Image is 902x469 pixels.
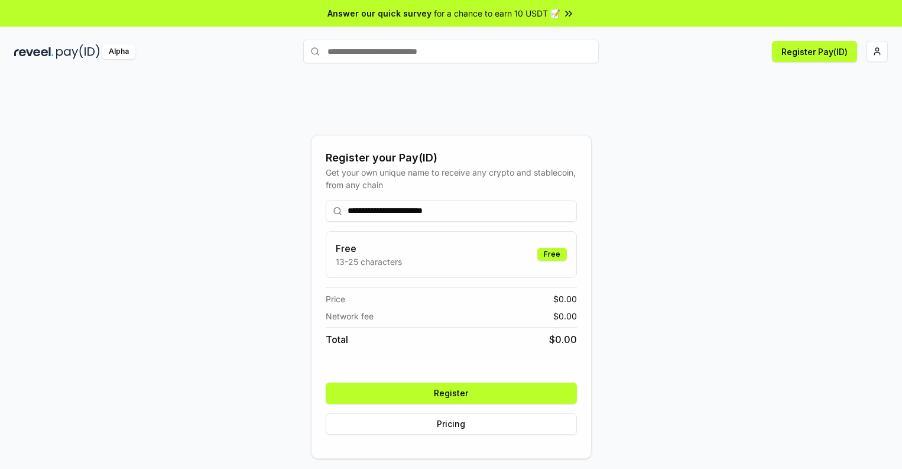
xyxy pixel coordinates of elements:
[326,383,577,404] button: Register
[336,255,402,268] p: 13-25 characters
[326,413,577,435] button: Pricing
[553,310,577,322] span: $ 0.00
[56,44,100,59] img: pay_id
[434,7,560,20] span: for a chance to earn 10 USDT 📝
[326,293,345,305] span: Price
[326,150,577,166] div: Register your Pay(ID)
[537,248,567,261] div: Free
[326,166,577,191] div: Get your own unique name to receive any crypto and stablecoin, from any chain
[336,241,402,255] h3: Free
[102,44,135,59] div: Alpha
[14,44,54,59] img: reveel_dark
[553,293,577,305] span: $ 0.00
[549,332,577,347] span: $ 0.00
[326,332,348,347] span: Total
[327,7,431,20] span: Answer our quick survey
[772,41,857,62] button: Register Pay(ID)
[326,310,374,322] span: Network fee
